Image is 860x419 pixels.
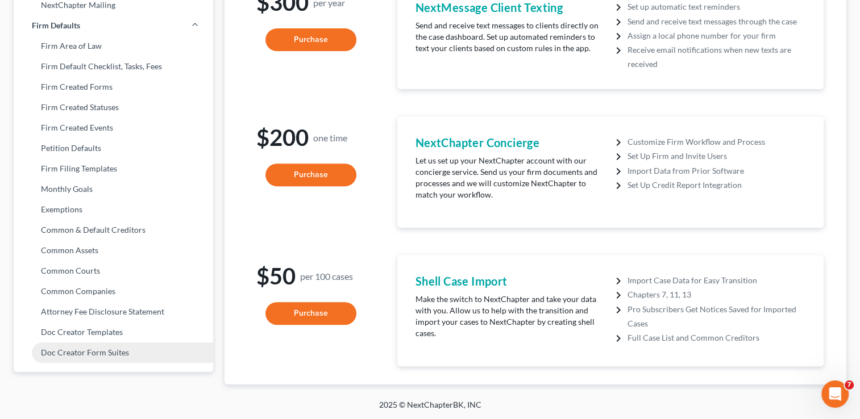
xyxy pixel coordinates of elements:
[14,240,213,261] a: Common Assets
[416,294,605,339] p: Make the switch to NextChapter and take your data with you. Allow us to help with the transition ...
[14,301,213,322] a: Attorney Fee Disclosure Statement
[14,281,213,301] a: Common Companies
[628,273,805,287] li: Import Case Data for Easy Transition
[256,264,365,288] h1: $50
[14,15,213,36] a: Firm Defaults
[14,118,213,138] a: Firm Created Events
[628,135,805,149] li: Customize Firm Workflow and Process
[628,287,805,301] li: Chapters 7, 11, 13
[14,179,213,199] a: Monthly Goals
[628,302,805,330] li: Pro Subscribers Get Notices Saved for Imported Cases
[416,135,605,150] h4: NextChapter Concierge
[256,125,365,150] h1: $200
[628,43,805,71] li: Receive email notifications when new texts are received
[628,14,805,28] li: Send and receive text messages through the case
[265,164,356,186] button: Purchase
[32,20,80,31] span: Firm Defaults
[313,133,347,143] small: one time
[416,20,605,54] p: Send and receive text messages to clients directly on the case dashboard. Set up automated remind...
[14,36,213,56] a: Firm Area of Law
[14,199,213,220] a: Exemptions
[628,178,805,192] li: Set Up Credit Report Integration
[14,322,213,342] a: Doc Creator Templates
[14,97,213,118] a: Firm Created Statuses
[416,273,605,289] h4: Shell Case Import
[628,164,805,178] li: Import Data from Prior Software
[14,342,213,363] a: Doc Creator Form Suites
[14,261,213,281] a: Common Courts
[14,158,213,179] a: Firm Filing Templates
[845,380,854,389] span: 7
[628,149,805,163] li: Set Up Firm and Invite Users
[300,271,353,281] small: per 100 cases
[416,155,605,200] p: Let us set up your NextChapter account with our concierge service. Send us your firm documents an...
[14,77,213,97] a: Firm Created Forms
[14,220,213,240] a: Common & Default Creditors
[628,28,805,43] li: Assign a local phone number for your firm
[265,28,356,51] button: Purchase
[628,330,805,345] li: Full Case List and Common Creditors
[821,380,849,408] iframe: Intercom live chat
[265,302,356,325] button: Purchase
[14,138,213,158] a: Petition Defaults
[14,56,213,77] a: Firm Default Checklist, Tasks, Fees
